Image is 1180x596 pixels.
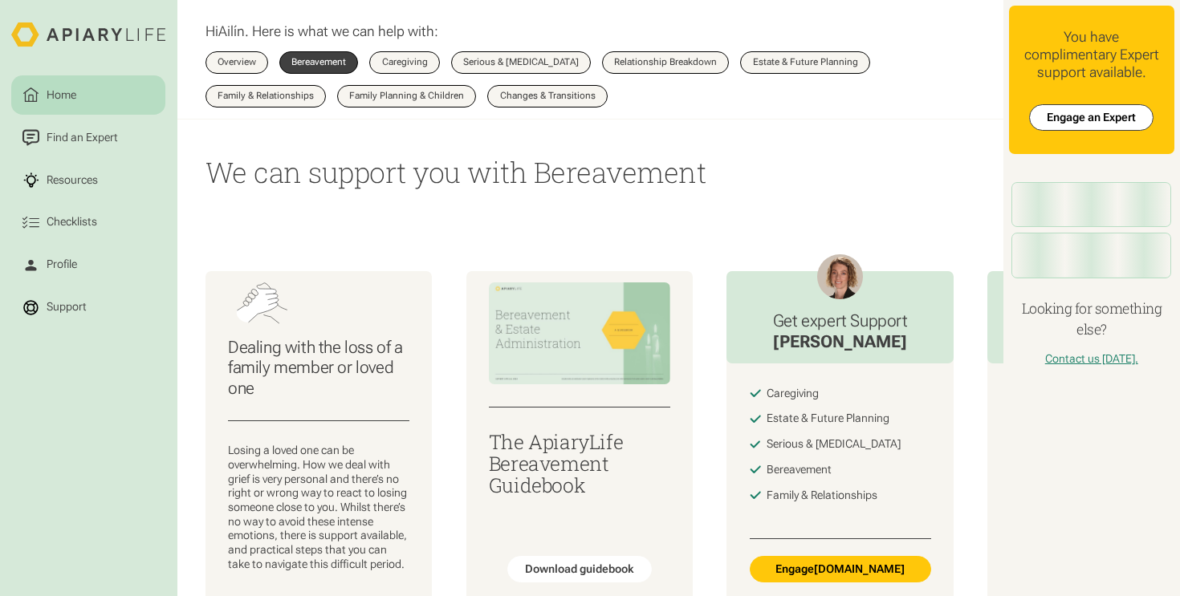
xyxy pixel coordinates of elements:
div: Family & Relationships [218,91,314,101]
a: Download guidebook [507,556,651,583]
h3: Get expert Support [773,310,908,330]
a: Resources [11,160,165,200]
div: Download guidebook [525,562,633,577]
p: Losing a loved one can be overwhelming. How we deal with grief is very personal and there’s no ri... [228,444,409,571]
div: Serious & [MEDICAL_DATA] [463,58,579,67]
div: [PERSON_NAME] [773,331,908,352]
div: Home [44,87,79,103]
a: Engage an Expert [1029,104,1154,132]
a: Serious & [MEDICAL_DATA] [451,51,591,74]
a: Overview [205,51,268,74]
div: Bereavement [767,463,832,477]
div: Bereavement [291,58,346,67]
div: Family Planning & Children [349,91,464,101]
div: Estate & Future Planning [753,58,858,67]
h3: Dealing with the loss of a family member or loved one [228,337,409,398]
div: Family & Relationships [767,489,877,503]
a: Support [11,287,165,326]
h3: The ApiaryLife Bereavement Guidebook [489,431,670,497]
h1: We can support you with Bereavement [205,153,975,192]
a: Family Planning & Children [337,85,476,107]
a: Checklists [11,203,165,242]
div: Find an Expert [44,129,121,146]
h4: Looking for something else? [1009,298,1174,341]
a: Find an Expert [11,118,165,157]
p: Hi . Here is what we can help with: [205,22,438,40]
div: Checklists [44,214,100,231]
div: Caregiving [382,58,428,67]
a: Family & Relationships [205,85,326,107]
a: Home [11,75,165,115]
div: Caregiving [767,387,819,401]
span: Ailín [218,23,245,39]
a: Bereavement [279,51,358,74]
a: Profile [11,245,165,284]
div: Profile [44,257,80,274]
div: You have complimentary Expert support available. [1020,28,1163,81]
a: Estate & Future Planning [740,51,869,74]
span: [DOMAIN_NAME] [814,562,905,577]
a: Engage[DOMAIN_NAME] [750,556,931,583]
a: Relationship Breakdown [602,51,729,74]
a: Changes & Transitions [487,85,607,107]
div: Changes & Transitions [500,91,596,101]
div: Resources [44,172,101,189]
div: Estate & Future Planning [767,412,889,426]
a: Contact us [DATE]. [1045,352,1138,365]
a: Caregiving [369,51,439,74]
div: Support [44,299,90,316]
div: Serious & [MEDICAL_DATA] [767,437,901,452]
div: Relationship Breakdown [614,58,717,67]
